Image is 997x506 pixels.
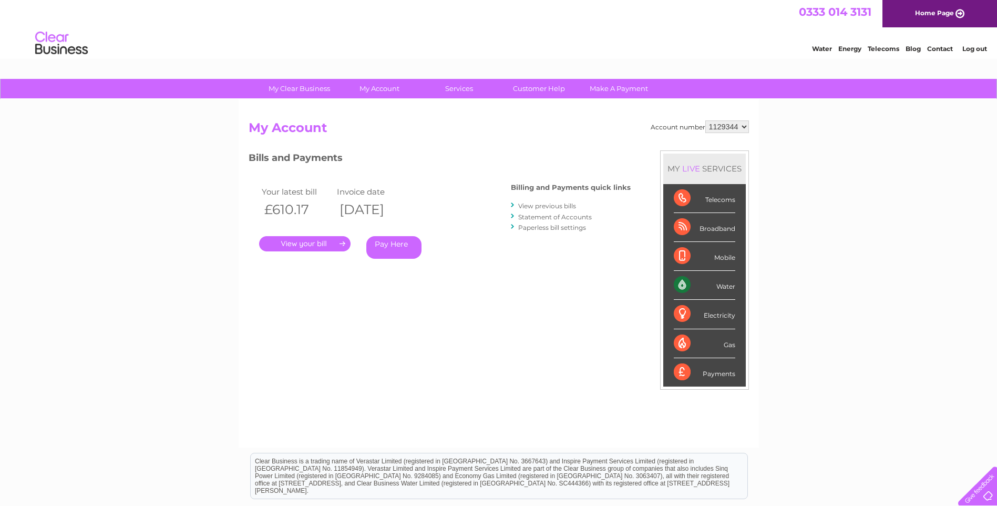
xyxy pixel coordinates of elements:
[674,184,735,213] div: Telecoms
[575,79,662,98] a: Make A Payment
[674,271,735,300] div: Water
[812,45,832,53] a: Water
[249,150,631,169] h3: Bills and Payments
[511,184,631,191] h4: Billing and Payments quick links
[259,185,335,199] td: Your latest bill
[868,45,899,53] a: Telecoms
[674,300,735,329] div: Electricity
[259,236,351,251] a: .
[663,154,746,184] div: MY SERVICES
[336,79,423,98] a: My Account
[259,199,335,220] th: £610.17
[416,79,502,98] a: Services
[674,358,735,387] div: Payments
[518,202,576,210] a: View previous bills
[838,45,861,53] a: Energy
[334,185,410,199] td: Invoice date
[518,213,592,221] a: Statement of Accounts
[518,224,586,231] a: Paperless bill settings
[674,329,735,358] div: Gas
[799,5,871,18] a: 0333 014 3131
[962,45,987,53] a: Log out
[674,242,735,271] div: Mobile
[680,164,702,174] div: LIVE
[334,199,410,220] th: [DATE]
[927,45,953,53] a: Contact
[251,6,747,51] div: Clear Business is a trading name of Verastar Limited (registered in [GEOGRAPHIC_DATA] No. 3667643...
[35,27,88,59] img: logo.png
[674,213,735,242] div: Broadband
[906,45,921,53] a: Blog
[496,79,582,98] a: Customer Help
[651,120,749,133] div: Account number
[249,120,749,140] h2: My Account
[256,79,343,98] a: My Clear Business
[366,236,422,259] a: Pay Here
